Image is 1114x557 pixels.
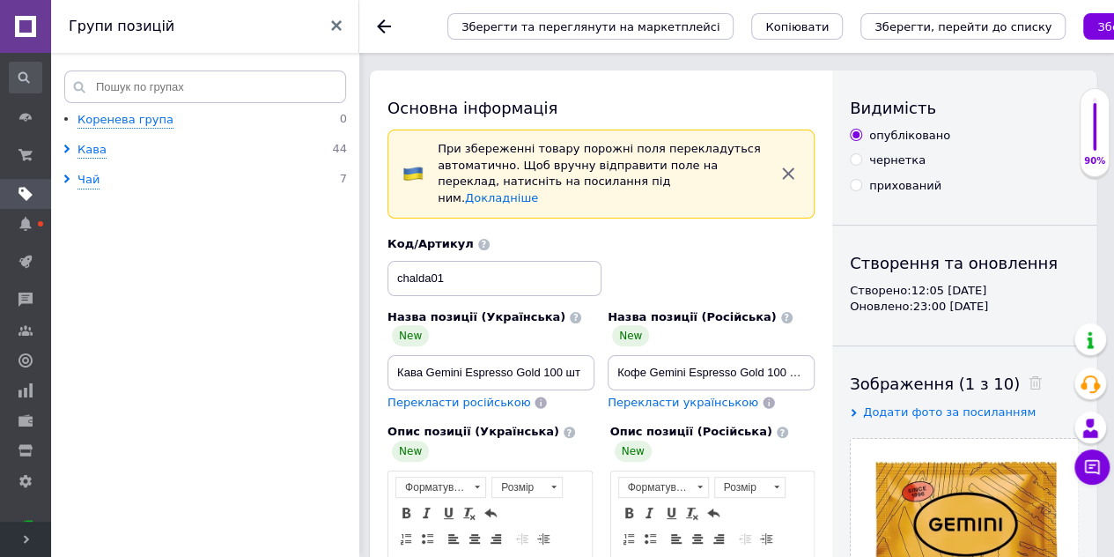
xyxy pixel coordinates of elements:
a: По лівому краю [667,529,686,548]
a: Розмір [491,477,563,498]
div: чернетка [869,152,926,168]
a: Видалити форматування [460,503,479,523]
a: По правому краю [709,529,728,548]
button: Зберегти, перейти до списку [860,13,1066,40]
span: Копіювати [765,20,829,33]
span: 44 [332,142,347,159]
a: Повернути (Ctrl+Z) [481,503,500,523]
div: Оновлено: 23:00 [DATE] [850,299,1079,315]
a: Форматування [395,477,486,498]
span: Опис позиції (Українська) [387,425,559,438]
span: 0 [340,112,347,129]
span: Розмір [492,478,545,497]
div: Створення та оновлення [850,252,1079,274]
a: Розмір [714,477,786,498]
div: опубліковано [869,128,950,144]
div: прихований [869,178,941,194]
span: Назва позиції (Російська) [608,310,777,323]
span: Назва позиції (Українська) [387,310,565,323]
a: Видалити форматування [682,503,702,523]
a: Докладніше [465,191,538,204]
a: Вставити/видалити нумерований список [396,529,416,548]
a: По правому краю [486,529,505,548]
a: Жирний (Ctrl+B) [396,503,416,523]
a: Зменшити відступ [735,529,755,548]
button: Зберегти та переглянути на маркетплейсі [447,13,734,40]
span: Опис позиції (Російська) [610,425,772,438]
span: New [392,441,429,462]
span: Код/Артикул [387,237,474,250]
button: Чат з покупцем [1074,449,1110,485]
span: При збереженні товару порожні поля перекладуться автоматично. Щоб вручну відправити поле на перек... [438,142,761,204]
div: Видимість [850,97,1079,119]
span: Перекласти українською [608,396,758,409]
a: По лівому краю [444,529,463,548]
a: Збільшити відступ [534,529,553,548]
div: Зображення (1 з 10) [850,373,1079,395]
span: Перекласти російською [387,396,530,409]
a: Зменшити відступ [513,529,532,548]
img: :flag-ua: [402,163,424,184]
a: Підкреслений (Ctrl+U) [439,503,458,523]
span: New [612,325,649,346]
body: Редактор, 39F3699A-8BE3-47B3-A3DF-853E1939B40A [18,18,186,146]
span: Розмір [715,478,768,497]
a: Вставити/видалити маркований список [417,529,437,548]
i: Зберегти, перейти до списку [874,20,1051,33]
span: New [615,441,652,462]
div: Кава [77,142,107,159]
span: Форматування [396,478,468,497]
input: Пошук по групах [64,71,346,103]
div: Повернутися назад [377,19,391,33]
div: Чай [77,172,100,189]
button: Копіювати [751,13,843,40]
span: 7 [340,172,347,189]
a: По центру [465,529,484,548]
span: New [392,325,429,346]
div: Основна інформація [387,97,815,119]
div: 90% [1081,155,1109,167]
input: Наприклад, H&M жіноча сукня зелена 38 розмір вечірня максі з блискітками [608,355,815,390]
a: По центру [688,529,707,548]
div: 90% Якість заповнення [1080,88,1110,177]
a: Курсив (Ctrl+I) [640,503,660,523]
a: Жирний (Ctrl+B) [619,503,638,523]
input: Наприклад, H&M жіноча сукня зелена 38 розмір вечірня максі з блискітками [387,355,594,390]
body: Редактор, 03CABED6-D1FC-4F8C-AC57-C05C5BCEE401 [18,18,186,164]
a: Вставити/видалити маркований список [640,529,660,548]
a: Повернути (Ctrl+Z) [704,503,723,523]
a: Курсив (Ctrl+I) [417,503,437,523]
div: Створено: 12:05 [DATE] [850,283,1079,299]
a: Вставити/видалити нумерований список [619,529,638,548]
a: Підкреслений (Ctrl+U) [661,503,681,523]
span: Додати фото за посиланням [863,405,1036,419]
a: Форматування [618,477,709,498]
a: Збільшити відступ [756,529,776,548]
div: Коренева група [77,112,173,129]
span: Зберегти та переглянути на маркетплейсі [461,20,719,33]
span: Форматування [619,478,691,497]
